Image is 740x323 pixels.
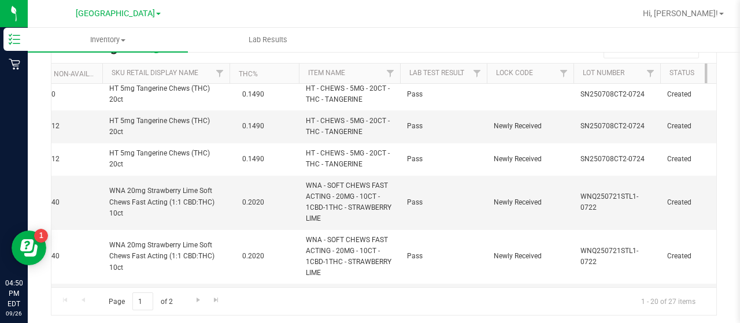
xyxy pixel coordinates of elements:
[409,69,464,77] a: Lab Test Result
[667,197,717,208] span: Created
[306,235,393,279] span: WNA - SOFT CHEWS FAST ACTING - 20MG - 10CT - 1CBD-1THC - STRAWBERRY LIME
[632,292,705,310] span: 1 - 20 of 27 items
[109,240,223,273] span: WNA 20mg Strawberry Lime Soft Chews Fast Acting (1:1 CBD:THC) 10ct
[76,9,155,18] span: [GEOGRAPHIC_DATA]
[236,118,270,135] span: 0.1490
[208,292,225,308] a: Go to the last page
[468,64,487,83] a: Filter
[9,58,20,70] inline-svg: Retail
[407,154,480,165] span: Pass
[28,35,188,45] span: Inventory
[109,185,223,219] span: WNA 20mg Strawberry Lime Soft Chews Fast Acting (1:1 CBD:THC) 10ct
[51,89,95,100] span: 0
[494,154,567,165] span: Newly Received
[190,292,206,308] a: Go to the next page
[9,34,20,45] inline-svg: Inventory
[109,116,223,138] span: HT 5mg Tangerine Chews (THC) 20ct
[667,121,717,132] span: Created
[667,251,717,262] span: Created
[236,86,270,103] span: 0.1490
[99,292,182,310] span: Page of 2
[407,121,480,132] span: Pass
[554,64,573,83] a: Filter
[407,251,480,262] span: Pass
[306,180,393,225] span: WNA - SOFT CHEWS FAST ACTING - 20MG - 10CT - 1CBD-1THC - STRAWBERRY LIME
[233,35,303,45] span: Lab Results
[51,251,95,262] span: 40
[667,89,717,100] span: Created
[109,83,223,105] span: HT 5mg Tangerine Chews (THC) 20ct
[496,69,533,77] a: Lock Code
[132,292,153,310] input: 1
[308,69,345,77] a: Item Name
[580,246,653,268] span: WNQ250721STL1-0722
[407,197,480,208] span: Pass
[580,154,653,165] span: SN250708CT2-0724
[667,154,717,165] span: Created
[51,197,95,208] span: 40
[494,121,567,132] span: Newly Received
[236,248,270,265] span: 0.2020
[641,64,660,83] a: Filter
[580,121,653,132] span: SN250708CT2-0724
[306,148,393,170] span: HT - CHEWS - 5MG - 20CT - THC - TANGERINE
[580,89,653,100] span: SN250708CT2-0724
[210,64,230,83] a: Filter
[381,64,400,83] a: Filter
[494,197,567,208] span: Newly Received
[236,151,270,168] span: 0.1490
[580,191,653,213] span: WNQ250721STL1-0722
[407,89,480,100] span: Pass
[188,28,348,52] a: Lab Results
[494,251,567,262] span: Newly Received
[54,70,105,78] a: Non-Available
[239,70,258,78] a: THC%
[669,69,694,77] a: Status
[51,121,95,132] span: 12
[236,194,270,211] span: 0.2020
[112,69,198,77] a: Sku Retail Display Name
[28,28,188,52] a: Inventory
[583,69,624,77] a: Lot Number
[705,64,724,83] a: Filter
[5,309,23,318] p: 09/26
[643,9,718,18] span: Hi, [PERSON_NAME]!
[12,231,46,265] iframe: Resource center
[306,116,393,138] span: HT - CHEWS - 5MG - 20CT - THC - TANGERINE
[34,229,48,243] iframe: Resource center unread badge
[5,278,23,309] p: 04:50 PM EDT
[109,148,223,170] span: HT 5mg Tangerine Chews (THC) 20ct
[306,83,393,105] span: HT - CHEWS - 5MG - 20CT - THC - TANGERINE
[51,154,95,165] span: 12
